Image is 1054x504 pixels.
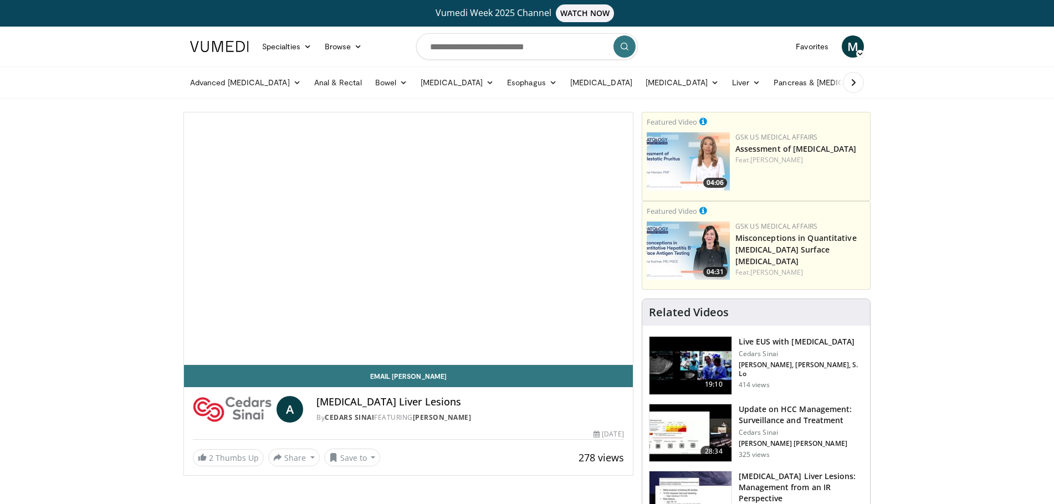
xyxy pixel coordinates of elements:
[209,452,213,463] span: 2
[735,143,857,154] a: Assessment of [MEDICAL_DATA]
[268,449,320,466] button: Share
[725,71,767,94] a: Liver
[739,336,863,347] h3: Live EUS with [MEDICAL_DATA]
[735,155,866,165] div: Feat.
[277,396,303,423] a: A
[649,336,863,395] a: 19:10 Live EUS with [MEDICAL_DATA] Cedars Sinai [PERSON_NAME], [PERSON_NAME], S. Lo 414 views
[647,206,697,216] small: Featured Video
[556,4,615,22] span: WATCH NOW
[316,413,623,423] div: By FEATURING
[647,222,730,280] img: ea8305e5-ef6b-4575-a231-c141b8650e1f.jpg.150x105_q85_crop-smart_upscale.jpg
[318,35,369,58] a: Browse
[184,112,633,365] video-js: Video Player
[700,379,727,390] span: 19:10
[416,33,638,60] input: Search topics, interventions
[735,233,857,266] a: Misconceptions in Quantitative [MEDICAL_DATA] Surface [MEDICAL_DATA]
[647,222,730,280] a: 04:31
[739,349,863,358] p: Cedars Sinai
[324,449,381,466] button: Save to
[413,413,472,422] a: [PERSON_NAME]
[579,451,624,464] span: 278 views
[649,404,863,462] a: 28:34 Update on HCC Management: Surveillance and Treatment Cedars Sinai [PERSON_NAME] [PERSON_NAM...
[193,449,264,466] a: 2 Thumbs Up
[183,71,308,94] a: Advanced [MEDICAL_DATA]
[739,439,863,448] p: [PERSON_NAME] [PERSON_NAME]
[750,155,803,164] a: [PERSON_NAME]
[700,446,727,457] span: 28:34
[190,41,249,52] img: VuMedi Logo
[703,178,727,188] span: 04:06
[739,471,863,504] h3: [MEDICAL_DATA] Liver Lesions: Management from an IR Perspective
[639,71,725,94] a: [MEDICAL_DATA]
[647,132,730,191] a: 04:06
[593,429,623,439] div: [DATE]
[739,450,770,459] p: 325 views
[316,396,623,408] h4: [MEDICAL_DATA] Liver Lesions
[647,117,697,127] small: Featured Video
[767,71,897,94] a: Pancreas & [MEDICAL_DATA]
[369,71,414,94] a: Bowel
[735,268,866,277] div: Feat.
[649,404,731,462] img: a742dd19-9fc3-460b-9fc4-ec845d2b9065.150x105_q85_crop-smart_upscale.jpg
[325,413,374,422] a: Cedars Sinai
[414,71,500,94] a: [MEDICAL_DATA]
[649,306,729,319] h4: Related Videos
[750,268,803,277] a: [PERSON_NAME]
[255,35,318,58] a: Specialties
[703,267,727,277] span: 04:31
[649,337,731,394] img: bfc3bb9c-fe97-4fd3-8cb8-ccffabb9fff0.150x105_q85_crop-smart_upscale.jpg
[564,71,639,94] a: [MEDICAL_DATA]
[735,132,818,142] a: GSK US Medical Affairs
[842,35,864,58] a: M
[739,361,863,378] p: [PERSON_NAME], [PERSON_NAME], S. Lo
[500,71,564,94] a: Esophagus
[647,132,730,191] img: 31b7e813-d228-42d3-be62-e44350ef88b5.jpg.150x105_q85_crop-smart_upscale.jpg
[193,396,272,423] img: Cedars Sinai
[308,71,369,94] a: Anal & Rectal
[192,4,862,22] a: Vumedi Week 2025 ChannelWATCH NOW
[739,428,863,437] p: Cedars Sinai
[184,365,633,387] a: Email [PERSON_NAME]
[739,404,863,426] h3: Update on HCC Management: Surveillance and Treatment
[739,380,770,389] p: 414 views
[789,35,835,58] a: Favorites
[735,222,818,231] a: GSK US Medical Affairs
